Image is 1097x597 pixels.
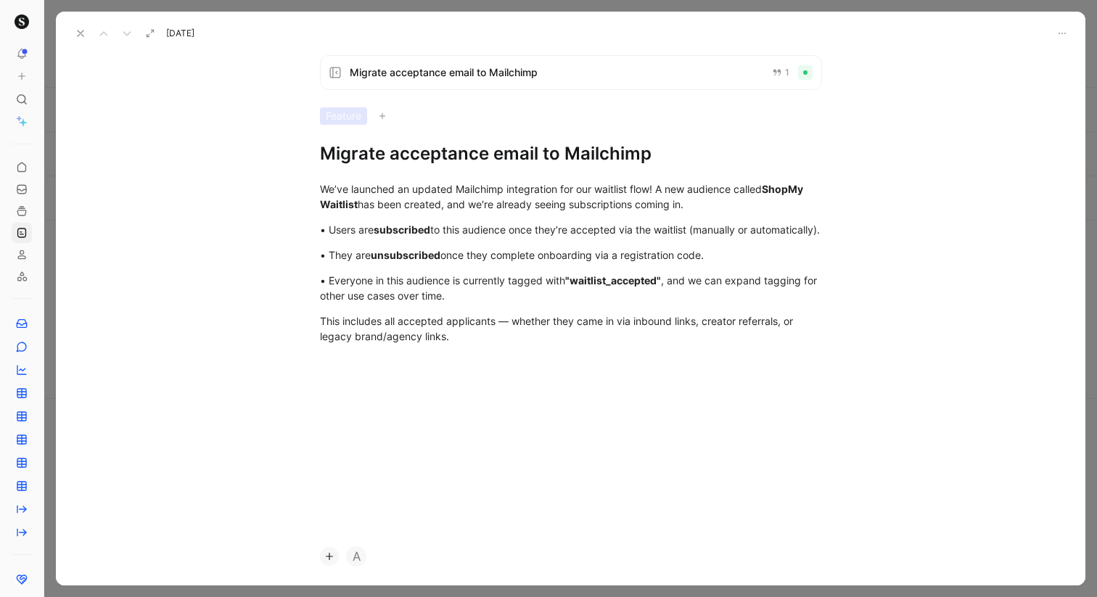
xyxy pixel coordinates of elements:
[166,28,194,39] span: [DATE]
[12,12,32,32] button: shopmy
[320,247,822,263] div: • They are once they complete onboarding via a registration code.
[15,15,29,29] img: shopmy
[320,313,822,344] div: This includes all accepted applicants — whether they came in via inbound links, creator referrals...
[352,549,360,564] text: A
[320,107,367,125] div: Feature
[320,181,822,212] div: We’ve launched an updated Mailchimp integration for our waitlist flow! A new audience called has ...
[320,222,822,237] div: • Users are to this audience once they’re accepted via the waitlist (manually or automatically).
[769,65,792,81] button: 1
[346,546,366,567] svg: Archived
[320,273,822,303] div: • Everyone in this audience is currently tagged with , and we can expand tagging for other use ca...
[345,545,368,568] div: Archived
[371,249,440,261] span: unsubscribed
[374,223,430,236] span: subscribed
[350,64,760,81] span: Migrate acceptance email to Mailchimp
[785,68,789,77] span: 1
[320,107,822,125] div: Feature
[320,142,822,165] h1: Migrate acceptance email to Mailchimp
[565,274,661,287] span: "waitlist_accepted"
